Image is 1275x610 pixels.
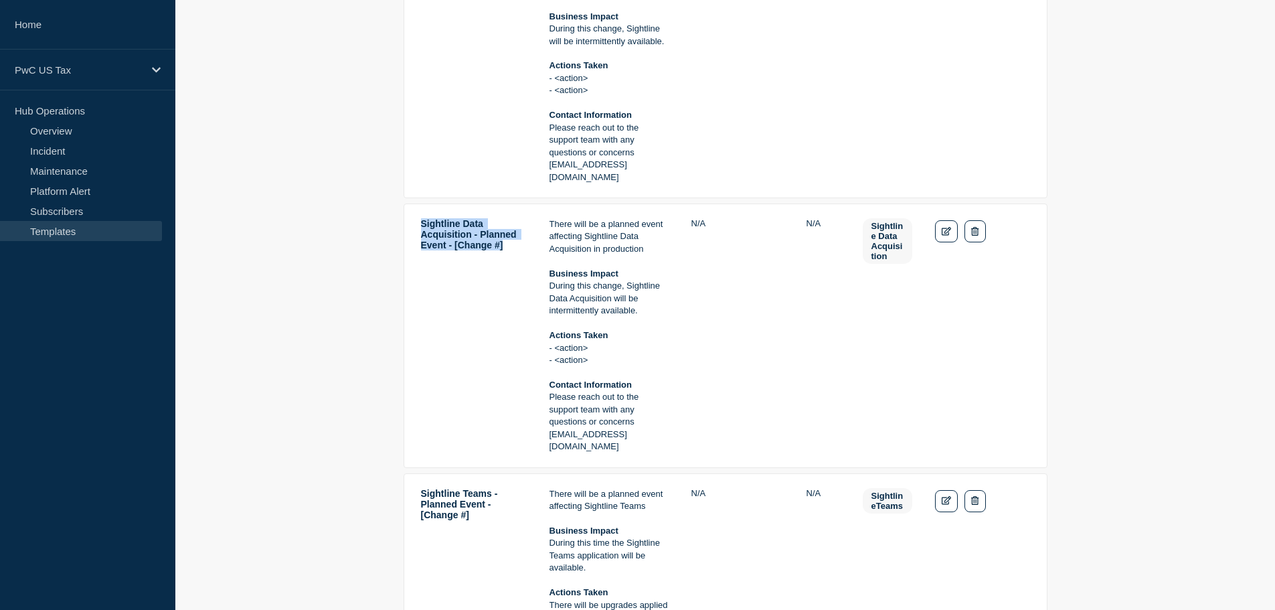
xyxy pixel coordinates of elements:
[549,122,669,159] p: Please reach out to the support team with any questions or concerns
[549,218,669,255] p: There will be a planned event affecting Sightline Data Acquisition in production
[549,84,669,96] p: - <action>
[863,218,912,264] span: Sightline Data Acquisition
[549,159,669,183] p: [EMAIL_ADDRESS][DOMAIN_NAME]
[549,380,632,390] strong: Contact Information
[549,60,608,70] strong: Actions Taken
[549,526,618,536] strong: Business Impact
[549,269,618,279] strong: Business Impact
[549,11,618,21] strong: Business Impact
[549,23,669,48] p: During this change, Sightline will be intermittently available.
[549,110,632,120] strong: Contact Information
[964,490,985,512] button: Delete
[863,488,912,514] span: SightlineTeams
[549,537,669,574] p: During this time the Sightline Teams application will be available.
[549,218,669,454] td: Details: There will be a planned event affecting Sightline Data Acquisition in production<br/><br...
[549,587,608,597] strong: Actions Taken
[549,342,669,354] p: - <action>
[549,330,608,340] strong: Actions Taken
[935,220,958,242] a: Edit
[549,72,669,84] p: - <action>
[935,490,958,512] a: Edit
[549,354,669,366] p: - <action>
[964,220,985,242] button: Delete
[691,218,784,454] td: Duration: N/A
[806,218,841,454] td: Silent: N/A
[549,488,669,513] p: There will be a planned event affecting Sightline Teams
[549,280,669,317] p: During this change, Sightline Data Acquisition will be intermittently available.
[15,64,143,76] p: PwC US Tax
[934,218,1031,454] td: Actions: Edit Delete
[549,429,669,453] p: [EMAIL_ADDRESS][DOMAIN_NAME]
[862,218,913,454] td: Labels: Sightline Data Acquisition
[549,391,669,428] p: Please reach out to the support team with any questions or concerns
[420,218,527,454] td: Title: Sightline Data Acquisition - Planned Event - [Change #]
